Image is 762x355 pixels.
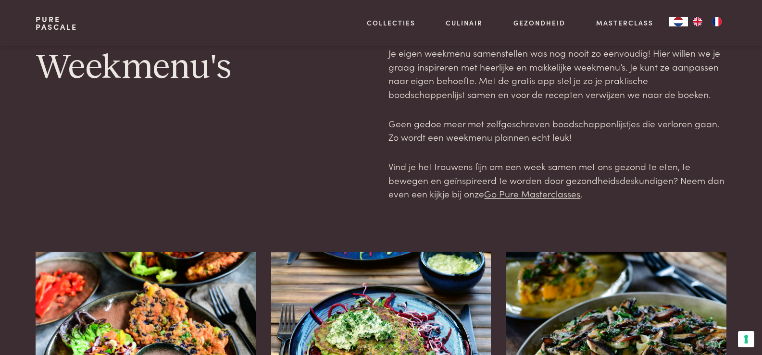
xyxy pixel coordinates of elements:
div: Language [669,17,688,26]
p: Vind je het trouwens fijn om een week samen met ons gezond te eten, te bewegen en geïnspireerd te... [388,159,726,201]
a: PurePascale [36,15,77,31]
a: Collecties [367,18,415,28]
button: Uw voorkeuren voor toestemming voor trackingtechnologieën [738,331,754,347]
h1: Weekmenu's [36,46,373,89]
p: Geen gedoe meer met zelfgeschreven boodschappenlijstjes die verloren gaan. Zo wordt een weekmenu ... [388,117,726,144]
a: NL [669,17,688,26]
p: Je eigen weekmenu samenstellen was nog nooit zo eenvoudig! Hier willen we je graag inspireren met... [388,46,726,101]
a: Masterclass [596,18,653,28]
a: Go Pure Masterclasses [484,187,580,200]
a: FR [707,17,726,26]
aside: Language selected: Nederlands [669,17,726,26]
ul: Language list [688,17,726,26]
a: Culinair [446,18,483,28]
a: EN [688,17,707,26]
a: Gezondheid [513,18,565,28]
